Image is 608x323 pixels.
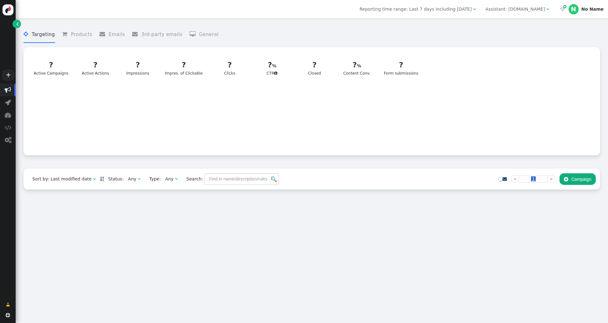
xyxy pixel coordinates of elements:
li: Emails [100,26,125,43]
div: N [569,4,579,14]
span:  [564,177,568,182]
span:  [5,99,11,106]
a:   [559,6,566,13]
span:  [93,177,96,181]
div: Impressions [122,60,153,76]
a: ?Active Actions [76,56,115,80]
div: ? [341,60,372,70]
span:  [62,31,71,37]
a: « [511,175,519,183]
div: ? [257,60,288,70]
span:  [563,4,566,9]
span:  [546,7,549,11]
span: Search: [182,176,203,181]
span:  [138,177,141,181]
div: Sort by: Last modified date [32,176,91,182]
li: 3rd-party emails [132,26,182,43]
span:  [6,313,10,317]
div: Impres. of Clickable [165,60,203,76]
span: Reporting time range: Last 7 days including [DATE] [360,7,472,12]
span:  [132,31,141,37]
div: Closed [299,60,330,76]
a:  [13,20,21,28]
span:  [5,87,11,93]
a: ?Clicks [210,56,249,80]
div: ? [165,60,203,70]
div: Assistant: [DOMAIN_NAME] [485,6,545,13]
div: Clicks [214,60,245,76]
span:  [274,71,278,75]
a: ?Closed [295,56,334,80]
div: Active Actions [80,60,111,76]
a: ?CTR [253,56,291,80]
span:  [6,301,10,308]
span:  [473,7,476,11]
li: Targeting [23,26,55,43]
a: ?Impressions [119,56,157,80]
img: logo-icon.svg [3,4,13,15]
span:  [190,31,199,37]
span:  [100,31,109,37]
span:  [560,7,565,11]
span:  [23,31,32,37]
a: ?Content Conv. [338,56,376,80]
span:  [175,177,178,181]
div: ? [80,60,111,70]
div: ? [214,60,245,70]
span:  [5,137,11,143]
span: Status: [104,176,124,182]
a: ?Active Campaigns [30,56,72,80]
a: + [3,70,14,81]
li: Products [62,26,92,43]
img: icon_search.png [271,176,277,182]
input: Find in name/description/rules [204,173,279,185]
div: ? [122,60,153,70]
a:  [503,176,507,181]
div: ? [384,60,418,70]
div: Any [165,176,174,182]
a: » [547,175,555,183]
div: Content Conv. [341,60,372,76]
span: Sorted in descending order [100,177,104,181]
li: General [190,26,219,43]
button: Campaign [559,173,596,185]
span:  [16,21,19,27]
div: Any [128,176,136,182]
span: Type: [145,176,161,182]
div: Form submissions [384,60,418,76]
div: No Name [581,7,604,12]
div: ? [34,60,69,70]
span:  [5,124,11,131]
span: 1 [531,176,536,181]
div: CTR [257,60,288,76]
a:  [100,176,104,181]
span:  [5,112,11,118]
div: ? [299,60,330,70]
a:  [2,299,14,310]
a: ?Impres. of Clickable [161,56,207,80]
a: ?Form submissions [380,56,422,80]
div: Active Campaigns [34,60,69,76]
